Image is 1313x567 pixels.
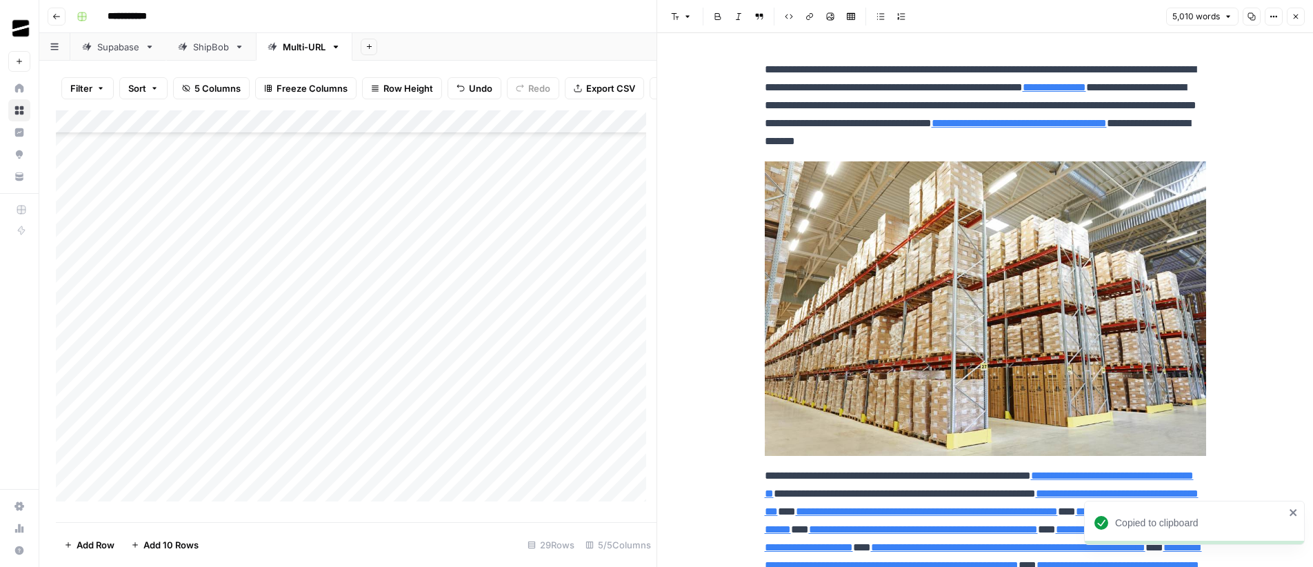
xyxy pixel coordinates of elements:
span: Add 10 Rows [143,538,199,552]
button: Help + Support [8,539,30,561]
a: Opportunities [8,143,30,166]
button: close [1289,507,1299,518]
div: 29 Rows [522,534,580,556]
img: OGM Logo [8,16,33,41]
span: Row Height [383,81,433,95]
a: Multi-URL [256,33,352,61]
a: Home [8,77,30,99]
span: 5,010 words [1172,10,1220,23]
button: Add 10 Rows [123,534,207,556]
span: Undo [469,81,492,95]
div: 5/5 Columns [580,534,656,556]
button: Filter [61,77,114,99]
div: Copied to clipboard [1115,516,1285,530]
button: 5 Columns [173,77,250,99]
button: 5,010 words [1166,8,1239,26]
button: Add Row [56,534,123,556]
a: ShipBob [166,33,256,61]
a: Insights [8,121,30,143]
button: Undo [448,77,501,99]
button: Sort [119,77,168,99]
span: Filter [70,81,92,95]
a: Browse [8,99,30,121]
a: Supabase [70,33,166,61]
div: ShipBob [193,40,229,54]
span: 5 Columns [194,81,241,95]
button: Redo [507,77,559,99]
button: Workspace: OGM [8,11,30,46]
button: Row Height [362,77,442,99]
div: Supabase [97,40,139,54]
button: Export CSV [565,77,644,99]
a: Usage [8,517,30,539]
span: Redo [528,81,550,95]
button: Freeze Columns [255,77,357,99]
span: Freeze Columns [277,81,348,95]
div: Multi-URL [283,40,325,54]
a: Your Data [8,166,30,188]
span: Add Row [77,538,114,552]
span: Export CSV [586,81,635,95]
a: Settings [8,495,30,517]
span: Sort [128,81,146,95]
